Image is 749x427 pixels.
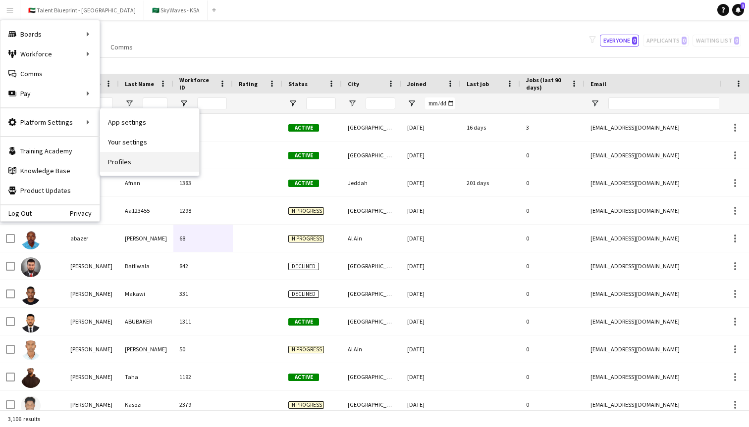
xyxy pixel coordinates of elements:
[173,252,233,280] div: 842
[288,180,319,187] span: Active
[110,43,133,51] span: Comms
[288,374,319,381] span: Active
[467,80,489,88] span: Last job
[288,124,319,132] span: Active
[288,80,308,88] span: Status
[64,363,119,390] div: [PERSON_NAME]
[21,368,41,388] img: Abdalla Taha
[119,225,173,252] div: [PERSON_NAME]
[0,209,32,217] a: Log Out
[179,76,215,91] span: Workforce ID
[88,97,113,109] input: First Name Filter Input
[119,280,173,307] div: Makawi
[342,363,401,390] div: [GEOGRAPHIC_DATA]
[64,280,119,307] div: [PERSON_NAME]
[119,308,173,335] div: ABUBAKER
[401,225,461,252] div: [DATE]
[520,308,585,335] div: 0
[64,335,119,363] div: [PERSON_NAME]
[173,391,233,418] div: 2379
[64,252,119,280] div: [PERSON_NAME]
[0,112,100,132] div: Platform Settings
[173,335,233,363] div: 50
[520,114,585,141] div: 3
[21,230,41,249] img: abazer sidahmed Mohammed
[119,169,173,196] div: Afnan
[401,363,461,390] div: [DATE]
[590,99,599,108] button: Open Filter Menu
[143,97,167,109] input: Last Name Filter Input
[288,235,324,242] span: In progress
[20,0,144,20] button: 🇦🇪 Talent Blueprint - [GEOGRAPHIC_DATA]
[21,285,41,305] img: Abdalaziz Makawi
[173,114,233,141] div: 1575
[401,142,461,169] div: [DATE]
[348,80,359,88] span: City
[239,80,258,88] span: Rating
[144,0,208,20] button: 🇸🇦 SkyWaves - KSA
[342,225,401,252] div: Al Ain
[119,391,173,418] div: Kasozi
[0,44,100,64] div: Workforce
[401,252,461,280] div: [DATE]
[0,141,100,161] a: Training Academy
[107,41,137,53] a: Comms
[0,181,100,200] a: Product Updates
[520,142,585,169] div: 0
[407,99,416,108] button: Open Filter Menu
[342,280,401,307] div: [GEOGRAPHIC_DATA]
[600,35,639,47] button: Everyone0
[100,132,199,152] a: Your settings
[21,313,41,332] img: ABDALLA ABUBAKER
[173,169,233,196] div: 1383
[21,257,41,277] img: Abbas Batliwala
[173,280,233,307] div: 331
[520,197,585,224] div: 0
[366,97,395,109] input: City Filter Input
[342,142,401,169] div: [GEOGRAPHIC_DATA]
[64,391,119,418] div: [PERSON_NAME]
[125,99,134,108] button: Open Filter Menu
[173,142,233,169] div: 1101
[520,363,585,390] div: 0
[288,290,319,298] span: Declined
[21,340,41,360] img: Abdalla Kamal
[520,169,585,196] div: 0
[520,225,585,252] div: 0
[342,114,401,141] div: [GEOGRAPHIC_DATA]
[342,308,401,335] div: [GEOGRAPHIC_DATA]
[288,401,324,409] span: In progress
[64,225,119,252] div: abazer
[119,197,173,224] div: Aa123455
[732,4,744,16] a: 1
[590,80,606,88] span: Email
[520,391,585,418] div: 0
[288,263,319,270] span: Declined
[526,76,567,91] span: Jobs (last 90 days)
[119,335,173,363] div: [PERSON_NAME]
[64,308,119,335] div: [PERSON_NAME]
[179,99,188,108] button: Open Filter Menu
[100,152,199,172] a: Profiles
[342,169,401,196] div: Jeddah
[125,80,154,88] span: Last Name
[173,225,233,252] div: 68
[306,97,336,109] input: Status Filter Input
[21,396,41,416] img: Abdallah Ahmed Kasozi
[520,252,585,280] div: 0
[288,346,324,353] span: In progress
[288,152,319,159] span: Active
[70,209,100,217] a: Privacy
[288,207,324,215] span: In progress
[342,252,401,280] div: [GEOGRAPHIC_DATA]
[425,97,455,109] input: Joined Filter Input
[197,97,227,109] input: Workforce ID Filter Input
[173,363,233,390] div: 1192
[173,308,233,335] div: 1311
[119,363,173,390] div: Taha
[401,114,461,141] div: [DATE]
[100,112,199,132] a: App settings
[520,335,585,363] div: 0
[342,335,401,363] div: Al Ain
[401,280,461,307] div: [DATE]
